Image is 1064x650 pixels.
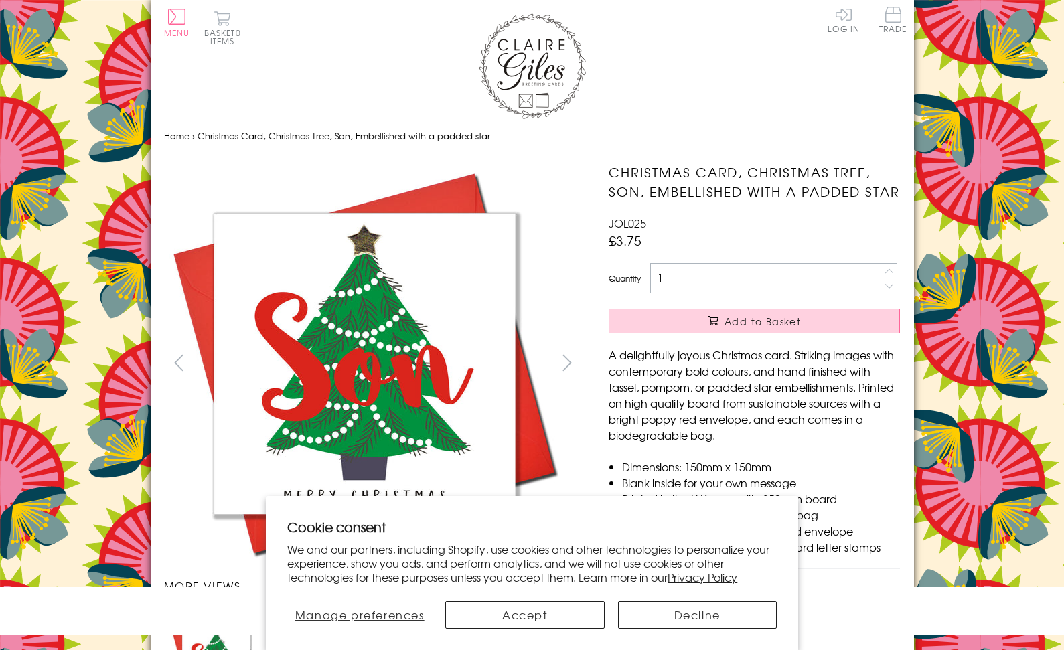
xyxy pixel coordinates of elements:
[295,606,425,623] span: Manage preferences
[552,347,582,378] button: next
[879,7,907,35] a: Trade
[479,13,586,119] img: Claire Giles Greetings Cards
[164,129,189,142] a: Home
[210,27,241,47] span: 0 items
[164,578,583,594] h3: More views
[164,27,190,39] span: Menu
[164,9,190,37] button: Menu
[163,163,565,564] img: Christmas Card, Christmas Tree, Son, Embellished with a padded star
[622,491,900,507] li: Printed in the U.K on quality 350gsm board
[164,347,194,378] button: prev
[609,231,641,250] span: £3.75
[828,7,860,33] a: Log In
[204,11,241,45] button: Basket0 items
[609,347,900,443] p: A delightfully joyous Christmas card. Striking images with contemporary bold colours, and hand fi...
[287,542,777,584] p: We and our partners, including Shopify, use cookies and other technologies to personalize your ex...
[879,7,907,33] span: Trade
[445,601,604,629] button: Accept
[198,129,490,142] span: Christmas Card, Christmas Tree, Son, Embellished with a padded star
[287,517,777,536] h2: Cookie consent
[164,123,901,150] nav: breadcrumbs
[582,163,984,564] img: Christmas Card, Christmas Tree, Son, Embellished with a padded star
[725,315,801,328] span: Add to Basket
[622,459,900,475] li: Dimensions: 150mm x 150mm
[609,215,646,231] span: JOL025
[609,309,900,333] button: Add to Basket
[609,163,900,201] h1: Christmas Card, Christmas Tree, Son, Embellished with a padded star
[618,601,777,629] button: Decline
[668,569,737,585] a: Privacy Policy
[609,272,641,285] label: Quantity
[622,475,900,491] li: Blank inside for your own message
[287,601,432,629] button: Manage preferences
[192,129,195,142] span: ›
